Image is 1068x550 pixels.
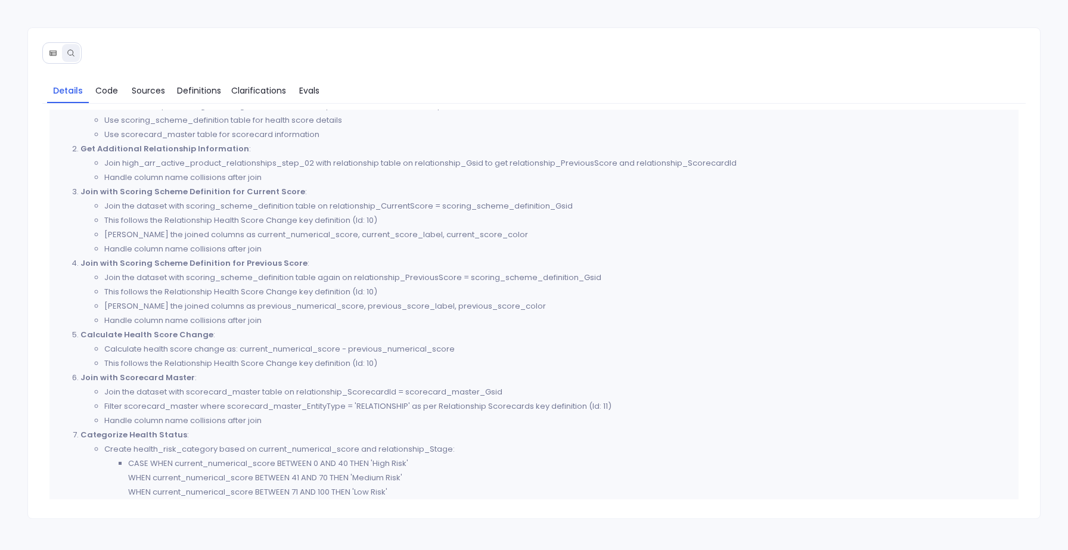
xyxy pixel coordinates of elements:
strong: Join with Scoring Scheme Definition for Previous Score [80,257,308,269]
strong: Get Additional Relationship Information [80,143,249,154]
li: CASE WHEN current_numerical_score BETWEEN 0 AND 40 THEN 'High Risk' WHEN current_numerical_score ... [128,456,1011,514]
strong: Calculate Health Score Change [80,329,213,340]
span: Code [95,84,118,97]
li: Join the dataset with scoring_scheme_definition table on relationship_CurrentScore = scoring_sche... [104,199,1011,213]
li: Create health_risk_category based on current_numerical_score and relationship_Stage: [104,442,1011,514]
li: : [80,371,1011,428]
li: : [80,428,1011,528]
span: Evals [299,84,319,97]
li: : [80,142,1011,185]
li: Handle column name collisions after join [104,414,1011,428]
li: [PERSON_NAME] the joined columns as previous_numerical_score, previous_score_label, previous_scor... [104,299,1011,313]
li: Handle column name collisions after join [104,313,1011,328]
strong: Join with Scorecard Master [80,372,195,383]
strong: Join with Scoring Scheme Definition for Current Score [80,186,305,197]
li: Filter scorecard_master where scorecard_master_EntityType = 'RELATIONSHIP' as per Relationship Sc... [104,399,1011,414]
li: Join the dataset with scoring_scheme_definition table again on relationship_PreviousScore = scori... [104,271,1011,285]
li: Calculate health score change as: current_numerical_score - previous_numerical_score [104,342,1011,356]
li: Use scoring_scheme_definition table for health score details [104,113,1011,128]
span: Definitions [177,84,221,97]
li: : [80,256,1011,328]
li: This follows the Relationship Health Score Change key definition (Id: 10) [104,285,1011,299]
li: [PERSON_NAME] the joined columns as current_numerical_score, current_score_label, current_score_c... [104,228,1011,242]
li: Join the dataset with scorecard_master table on relationship_ScorecardId = scorecard_master_Gsid [104,385,1011,399]
li: : [80,185,1011,256]
span: Details [53,84,83,97]
li: This follows the Relationship Health Score Change key definition (Id: 10) [104,356,1011,371]
li: Join high_arr_active_product_relationships_step_02 with relationship table on relationship_Gsid t... [104,156,1011,170]
span: Clarifications [231,84,286,97]
strong: Categorize Health Status [80,429,187,440]
li: Use scorecard_master table for scorecard information [104,128,1011,142]
span: Sources [132,84,165,97]
li: This follows the Relationship Health Score Change key definition (Id: 10) [104,213,1011,228]
li: : [80,328,1011,371]
li: Handle column name collisions after join [104,170,1011,185]
li: Handle column name collisions after join [104,242,1011,256]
